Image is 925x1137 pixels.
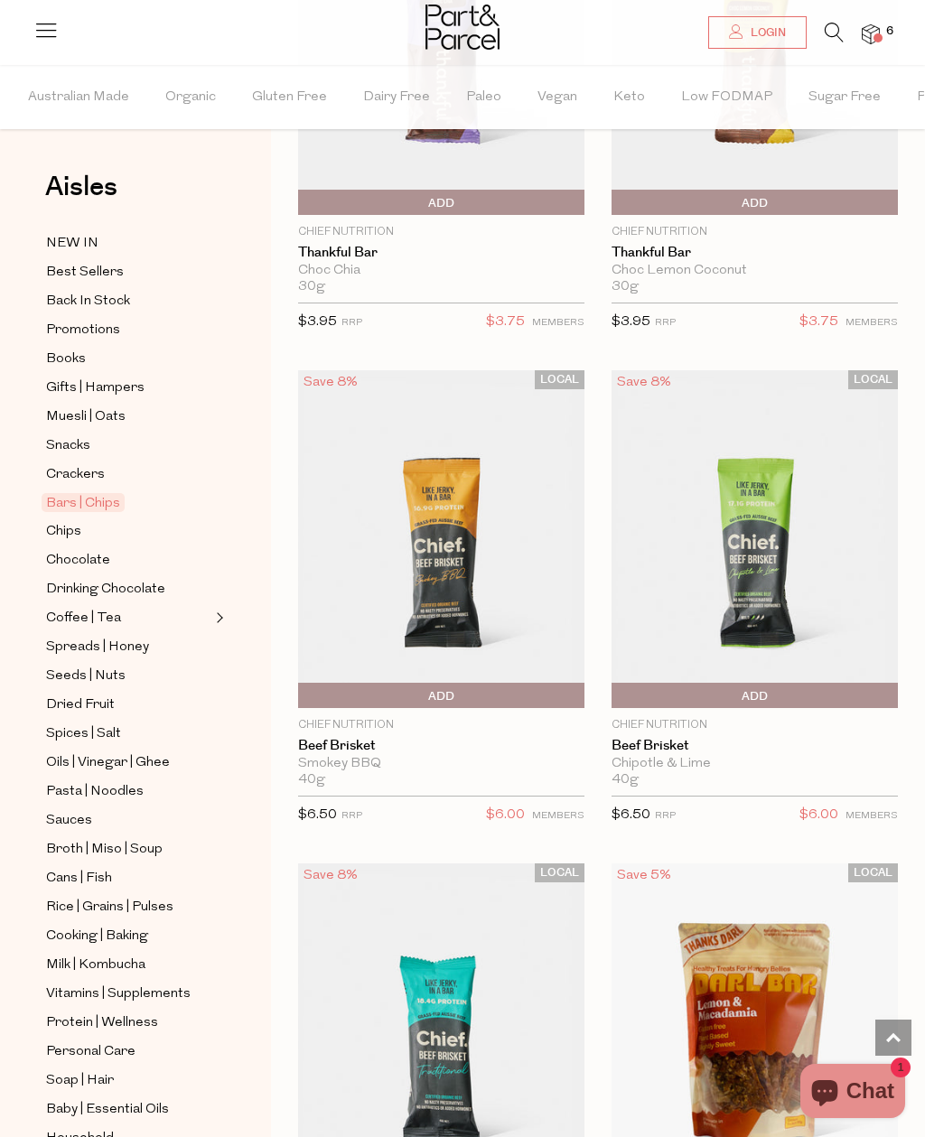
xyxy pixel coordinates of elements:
a: Books [46,348,210,370]
span: NEW IN [46,233,98,255]
span: Books [46,349,86,370]
a: Muesli | Oats [46,405,210,428]
small: RRP [341,318,362,328]
a: Best Sellers [46,261,210,284]
a: Protein | Wellness [46,1011,210,1034]
button: Add To Parcel [298,190,584,215]
span: 40g [298,772,325,788]
div: Choc Chia [298,263,584,279]
span: Pasta | Noodles [46,781,144,803]
a: Oils | Vinegar | Ghee [46,751,210,774]
small: RRP [655,811,676,821]
p: Chief Nutrition [612,717,898,733]
a: Personal Care [46,1040,210,1063]
span: Aisles [45,167,117,207]
div: Save 8% [298,370,363,395]
small: RRP [655,318,676,328]
small: RRP [341,811,362,821]
span: Baby | Essential Oils [46,1099,169,1121]
div: Save 5% [612,863,677,888]
a: Back In Stock [46,290,210,312]
a: Snacks [46,434,210,457]
div: Choc Lemon Coconut [612,263,898,279]
span: $6.00 [486,804,525,827]
a: Rice | Grains | Pulses [46,896,210,918]
span: Australian Made [28,66,129,129]
button: Add To Parcel [612,683,898,708]
a: Soap | Hair [46,1069,210,1092]
div: Save 8% [612,370,677,395]
button: Expand/Collapse Coffee | Tea [211,607,224,629]
span: Coffee | Tea [46,608,121,629]
a: Beef Brisket [298,738,584,754]
span: Vitamins | Supplements [46,983,191,1005]
span: $6.50 [612,808,650,822]
a: Broth | Miso | Soup [46,838,210,861]
a: Vitamins | Supplements [46,983,210,1005]
a: Spreads | Honey [46,636,210,658]
button: Add To Parcel [612,190,898,215]
span: $3.95 [298,315,337,329]
span: 40g [612,772,639,788]
small: MEMBERS [846,318,898,328]
p: Chief Nutrition [298,224,584,240]
p: Chief Nutrition [612,224,898,240]
a: Beef Brisket [612,738,898,754]
span: Paleo [466,66,501,129]
span: Gifts | Hampers [46,377,145,399]
a: Crackers [46,463,210,486]
div: Smokey BBQ [298,756,584,772]
span: Bars | Chips [42,493,125,512]
span: Vegan [537,66,577,129]
span: Chocolate [46,550,110,572]
span: LOCAL [535,863,584,882]
small: MEMBERS [846,811,898,821]
a: 6 [862,24,880,43]
span: Chips [46,521,81,543]
span: Soap | Hair [46,1070,114,1092]
span: Back In Stock [46,291,130,312]
a: Seeds | Nuts [46,665,210,687]
span: Protein | Wellness [46,1012,158,1034]
span: Dairy Free [363,66,430,129]
span: $3.75 [799,311,838,334]
div: Save 8% [298,863,363,888]
a: Thankful Bar [298,245,584,261]
span: Spices | Salt [46,723,121,745]
a: Promotions [46,319,210,341]
span: Drinking Chocolate [46,579,165,601]
span: Muesli | Oats [46,406,126,428]
span: 30g [612,279,639,295]
div: Chipotle & Lime [612,756,898,772]
small: MEMBERS [532,811,584,821]
a: Cans | Fish [46,867,210,890]
img: Beef Brisket [612,370,898,708]
a: Dried Fruit [46,694,210,716]
span: Login [746,25,786,41]
span: Cooking | Baking [46,926,148,947]
a: Sauces [46,809,210,832]
p: Chief Nutrition [298,717,584,733]
span: $3.75 [486,311,525,334]
button: Add To Parcel [298,683,584,708]
span: $3.95 [612,315,650,329]
img: Part&Parcel [425,5,500,50]
span: Organic [165,66,216,129]
span: $6.00 [799,804,838,827]
span: LOCAL [848,863,898,882]
span: LOCAL [535,370,584,389]
span: 6 [882,23,898,40]
a: Coffee | Tea [46,607,210,629]
a: Drinking Chocolate [46,578,210,601]
small: MEMBERS [532,318,584,328]
span: 30g [298,279,325,295]
span: Rice | Grains | Pulses [46,897,173,918]
span: Sugar Free [808,66,881,129]
span: Snacks [46,435,90,457]
span: Crackers [46,464,105,486]
a: Chips [46,520,210,543]
span: Cans | Fish [46,868,112,890]
a: Bars | Chips [46,492,210,514]
span: Personal Care [46,1041,135,1063]
span: Sauces [46,810,92,832]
